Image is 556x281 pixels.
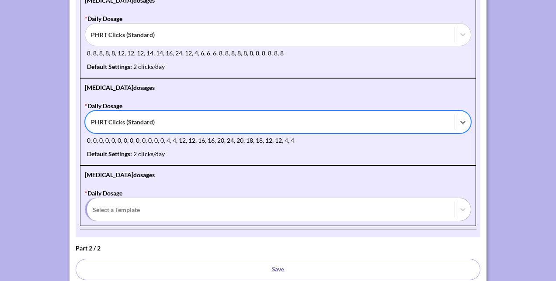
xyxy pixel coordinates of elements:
[87,63,132,70] strong: Default Settings:
[87,62,469,71] div: 2 clicks / day
[93,205,94,214] input: *Daily DosageSelect a Template
[87,48,469,58] div: 8, 8, 8, 8, 8, 12, 12, 12, 14, 14, 16, 24, 12, 4, 6, 6, 6, 8, 8, 8, 8, 8, 8, 8, 8, 8, 8, 8
[85,102,471,134] label: Daily Dosage
[85,15,471,46] label: Daily Dosage
[85,84,155,91] strong: [MEDICAL_DATA] dosages
[85,189,471,221] label: Daily Dosage
[76,243,480,253] strong: Part 2 / 2
[87,136,469,145] div: 0, 0, 0, 0, 0, 0, 0, 0, 0, 0, 0, 0, 0, 4, 4, 12, 12, 16, 16, 20, 24, 20, 18, 18, 12, 12, 4, 4
[76,259,480,280] button: Save
[87,149,469,158] div: 2 clicks / day
[85,171,155,178] strong: [MEDICAL_DATA] dosages
[87,150,132,158] strong: Default Settings:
